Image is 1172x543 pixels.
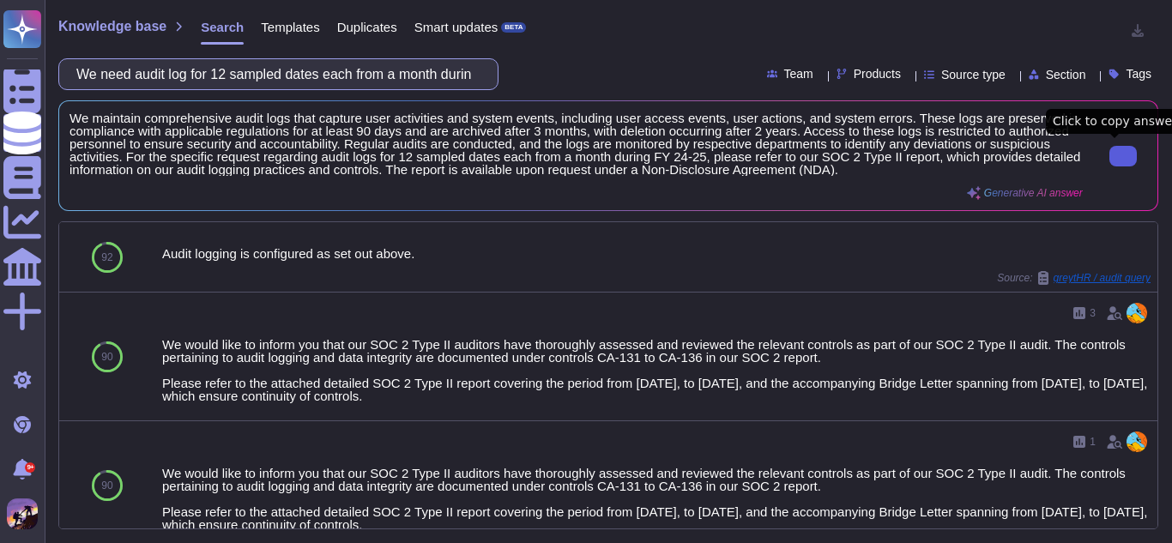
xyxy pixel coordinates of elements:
img: user [1127,303,1147,323]
img: user [7,498,38,529]
span: Templates [261,21,319,33]
span: Generative AI answer [984,188,1083,198]
span: Source type [941,69,1006,81]
span: 92 [101,252,112,262]
div: We would like to inform you that our SOC 2 Type II auditors have thoroughly assessed and reviewed... [162,467,1151,531]
span: We maintain comprehensive audit logs that capture user activities and system events, including us... [69,112,1083,176]
div: 9+ [25,462,35,473]
span: Products [854,68,901,80]
span: 90 [101,352,112,362]
div: Audit logging is configured as set out above. [162,247,1151,260]
span: Tags [1126,68,1151,80]
button: user [3,495,50,533]
span: 3 [1090,308,1096,318]
span: greytHR / audit query [1054,273,1151,283]
span: Duplicates [337,21,397,33]
input: Search a question or template... [68,59,480,89]
span: Search [201,21,244,33]
div: BETA [501,22,526,33]
div: We would like to inform you that our SOC 2 Type II auditors have thoroughly assessed and reviewed... [162,338,1151,402]
span: Section [1046,69,1086,81]
span: Team [784,68,813,80]
span: 90 [101,480,112,491]
span: 1 [1090,437,1096,447]
span: Knowledge base [58,20,166,33]
span: Source: [997,271,1151,285]
span: Smart updates [414,21,498,33]
img: user [1127,431,1147,452]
